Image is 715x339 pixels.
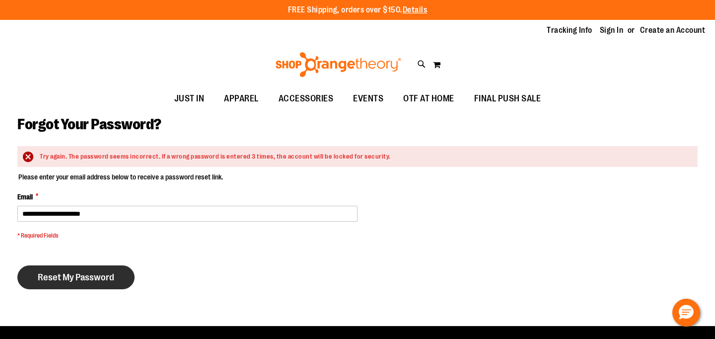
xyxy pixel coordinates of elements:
[640,25,706,36] a: Create an Account
[393,87,464,110] a: OTF AT HOME
[174,87,205,110] span: JUST IN
[224,87,259,110] span: APPAREL
[279,87,334,110] span: ACCESSORIES
[474,87,541,110] span: FINAL PUSH SALE
[17,192,33,202] span: Email
[17,116,161,133] span: Forgot Your Password?
[672,299,700,327] button: Hello, have a question? Let’s chat.
[269,87,344,110] a: ACCESSORIES
[547,25,592,36] a: Tracking Info
[288,4,428,16] p: FREE Shipping, orders over $150.
[403,87,454,110] span: OTF AT HOME
[403,5,428,14] a: Details
[38,272,114,283] span: Reset My Password
[214,87,269,110] a: APPAREL
[40,152,688,162] div: Try again. The password seems incorrect. If a wrong password is entered 3 times, the account will...
[343,87,393,110] a: EVENTS
[17,172,224,182] legend: Please enter your email address below to receive a password reset link.
[464,87,551,110] a: FINAL PUSH SALE
[600,25,624,36] a: Sign In
[274,52,403,77] img: Shop Orangetheory
[17,232,357,240] span: * Required Fields
[353,87,383,110] span: EVENTS
[164,87,214,110] a: JUST IN
[17,265,135,289] button: Reset My Password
